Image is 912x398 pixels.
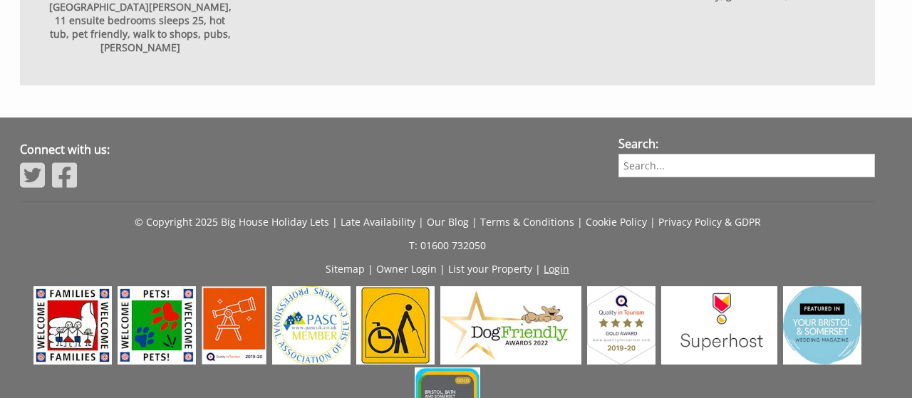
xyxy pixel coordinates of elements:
a: Owner Login [376,262,437,276]
img: Your Bristol & Somerset Wedding Magazine - 2024 - Your Bristol & Somerset Wedding Magazine - 2024 [783,286,861,365]
span: | [368,262,373,276]
span: | [440,262,445,276]
h3: Connect with us: [20,142,601,157]
img: Dog Friendly Awards - Dog Friendly - Dog Friendly Awards [440,286,581,365]
img: Facebook [52,161,77,189]
a: © Copyright 2025 Big House Holiday Lets [135,215,329,229]
a: Login [544,262,569,276]
a: T: 01600 732050 [409,239,486,252]
a: Terms & Conditions [480,215,574,229]
img: Airbnb - Superhost [661,286,777,365]
span: | [577,215,583,229]
span: | [418,215,424,229]
a: List your Property [448,262,532,276]
img: Twitter [20,161,45,189]
img: Quality in Tourism - Gold Award [587,286,656,365]
span: | [472,215,477,229]
h3: Search: [618,136,875,152]
img: Visit England - Families Welcome [33,286,112,365]
img: Quality in Tourism - Great4 Dark Skies [202,286,266,365]
img: PASC - PASC UK Members [272,286,351,365]
a: Our Blog [427,215,469,229]
a: Late Availability [341,215,415,229]
span: | [650,215,655,229]
a: Sitemap [326,262,365,276]
span: | [535,262,541,276]
a: Privacy Policy & GDPR [658,215,761,229]
img: Visit England - Pets Welcome [118,286,196,365]
a: Cookie Policy [586,215,647,229]
img: Mobility - Mobility [356,286,435,365]
input: Search... [618,154,875,177]
span: | [332,215,338,229]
